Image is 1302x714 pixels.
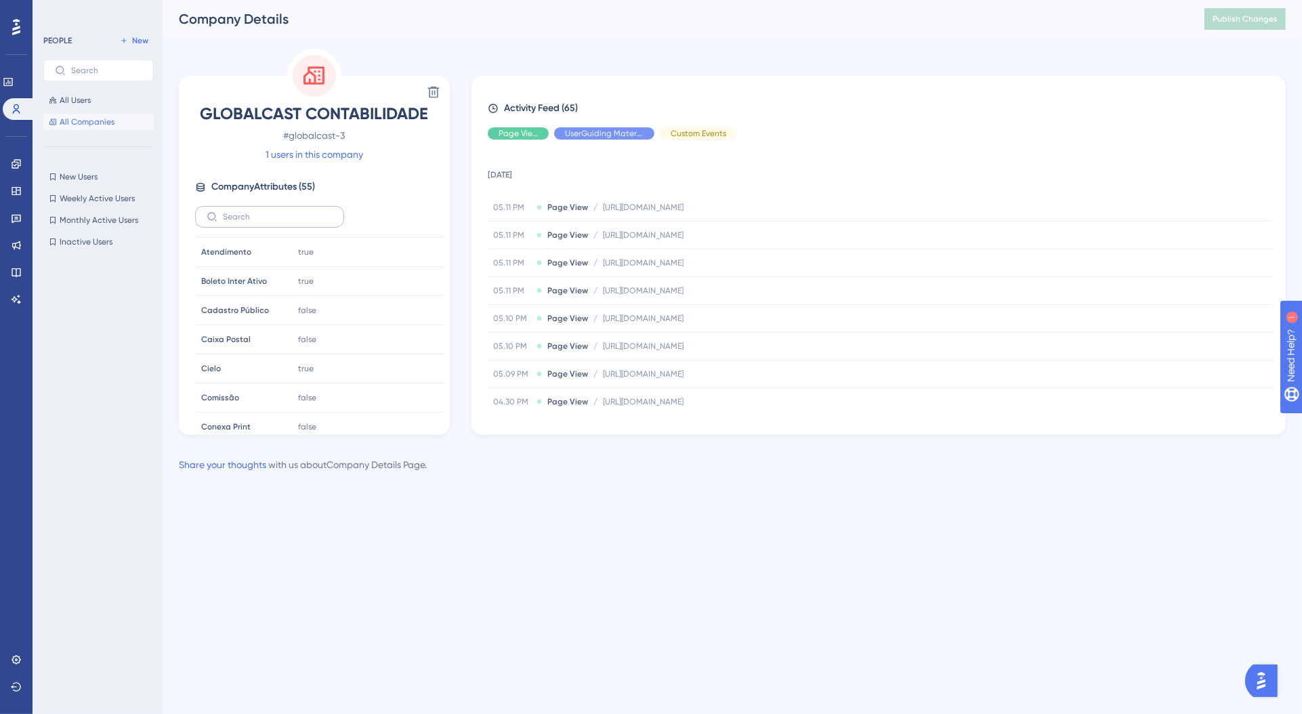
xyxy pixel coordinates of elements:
[93,7,98,18] div: 1
[132,35,148,46] span: New
[298,247,314,257] span: true
[547,285,588,296] span: Page View
[1213,14,1278,24] span: Publish Changes
[593,396,597,407] span: /
[603,202,684,213] span: [URL][DOMAIN_NAME]
[223,212,333,222] input: Search
[593,313,597,324] span: /
[493,396,531,407] span: 04.30 PM
[201,363,221,374] span: Cielo
[593,341,597,352] span: /
[71,66,142,75] input: Search
[547,313,588,324] span: Page View
[211,179,315,195] span: Company Attributes ( 55 )
[488,150,1274,194] td: [DATE]
[298,305,316,316] span: false
[493,341,531,352] span: 05.10 PM
[195,103,434,125] span: GLOBALCAST CONTABILIDADE
[603,369,684,379] span: [URL][DOMAIN_NAME]
[493,285,531,296] span: 05.11 PM
[603,285,684,296] span: [URL][DOMAIN_NAME]
[43,35,72,46] div: PEOPLE
[603,257,684,268] span: [URL][DOMAIN_NAME]
[593,369,597,379] span: /
[60,236,112,247] span: Inactive Users
[195,127,434,144] span: # globalcast-3
[201,392,239,403] span: Comissão
[565,128,644,139] span: UserGuiding Material
[179,9,1171,28] div: Company Details
[298,276,314,287] span: true
[201,305,269,316] span: Cadastro Público
[298,421,316,432] span: false
[1204,8,1286,30] button: Publish Changes
[547,396,588,407] span: Page View
[298,334,316,345] span: false
[43,92,153,108] button: All Users
[593,202,597,213] span: /
[201,334,251,345] span: Caixa Postal
[603,396,684,407] span: [URL][DOMAIN_NAME]
[43,212,153,228] button: Monthly Active Users
[60,215,138,226] span: Monthly Active Users
[593,285,597,296] span: /
[60,117,114,127] span: All Companies
[179,457,427,473] div: with us about Company Details Page .
[60,95,91,106] span: All Users
[201,276,267,287] span: Boleto Inter Ativo
[266,146,363,163] a: 1 users in this company
[43,114,153,130] button: All Companies
[179,459,266,470] a: Share your thoughts
[493,230,531,240] span: 05.11 PM
[43,190,153,207] button: Weekly Active Users
[43,234,153,250] button: Inactive Users
[115,33,153,49] button: New
[32,3,85,20] span: Need Help?
[298,392,316,403] span: false
[60,193,135,204] span: Weekly Active Users
[493,313,531,324] span: 05.10 PM
[593,230,597,240] span: /
[671,128,726,139] span: Custom Events
[201,421,251,432] span: Conexa Print
[493,369,531,379] span: 05.09 PM
[499,128,538,139] span: Page View
[43,169,153,185] button: New Users
[1245,660,1286,701] iframe: UserGuiding AI Assistant Launcher
[493,257,531,268] span: 05.11 PM
[547,341,588,352] span: Page View
[547,369,588,379] span: Page View
[60,171,98,182] span: New Users
[504,100,578,117] span: Activity Feed (65)
[201,247,251,257] span: Atendimento
[298,363,314,374] span: true
[593,257,597,268] span: /
[603,341,684,352] span: [URL][DOMAIN_NAME]
[547,202,588,213] span: Page View
[603,313,684,324] span: [URL][DOMAIN_NAME]
[603,230,684,240] span: [URL][DOMAIN_NAME]
[493,202,531,213] span: 05.11 PM
[547,257,588,268] span: Page View
[547,230,588,240] span: Page View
